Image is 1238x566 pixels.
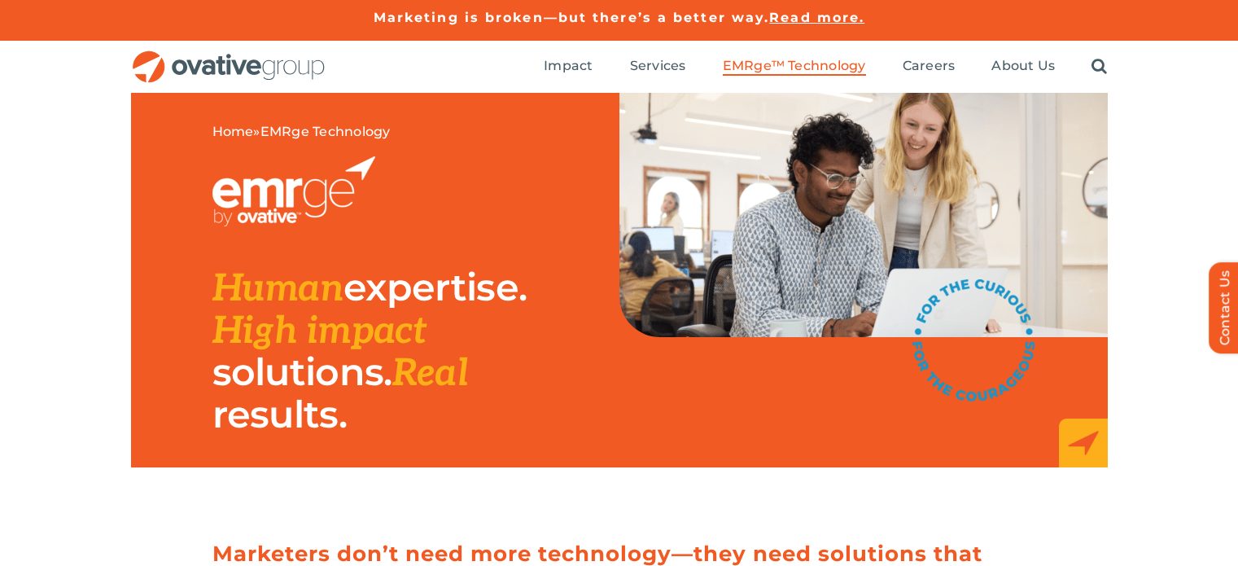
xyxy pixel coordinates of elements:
span: EMRge Technology [260,124,391,139]
span: Services [630,58,686,74]
a: Read more. [769,10,864,25]
a: OG_Full_horizontal_RGB [131,49,326,64]
a: About Us [991,58,1055,76]
span: solutions. [212,349,392,395]
a: Home [212,124,254,139]
a: Search [1091,58,1107,76]
span: High impact [212,309,427,354]
a: Services [630,58,686,76]
nav: Menu [544,41,1107,93]
span: EMRge™ Technology [723,58,866,74]
span: » [212,124,391,140]
img: EMRge_HomePage_Elements_Arrow Box [1059,419,1108,467]
img: EMRge Landing Page Header Image [619,93,1108,337]
a: EMRge™ Technology [723,58,866,76]
span: About Us [991,58,1055,74]
span: expertise. [343,264,527,310]
span: Human [212,266,344,312]
a: Impact [544,58,593,76]
span: results. [212,391,347,437]
span: Real [392,351,468,397]
a: Careers [903,58,956,76]
img: EMRGE_RGB_wht [212,156,375,226]
a: Marketing is broken—but there’s a better way. [374,10,770,25]
span: Impact [544,58,593,74]
span: Careers [903,58,956,74]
